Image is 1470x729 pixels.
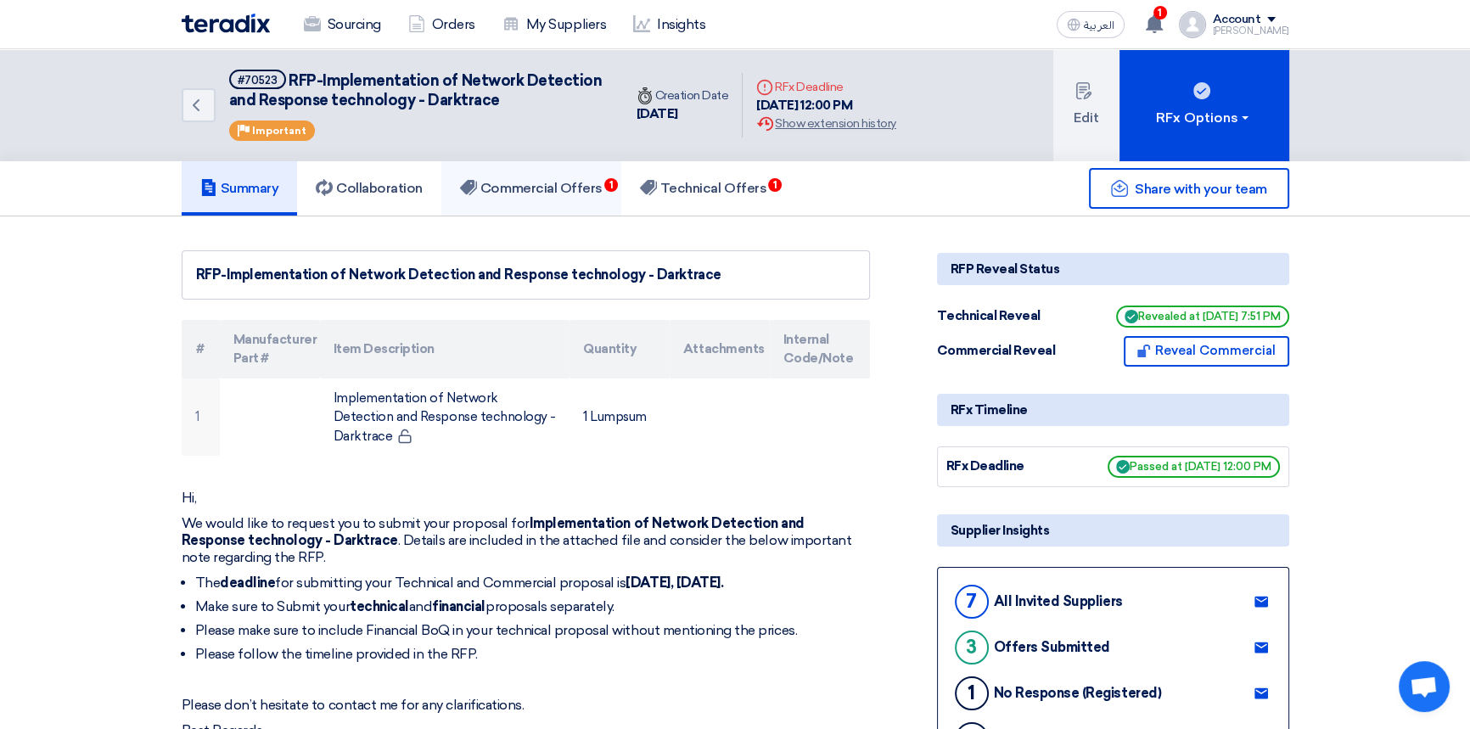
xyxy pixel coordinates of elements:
[1179,11,1206,38] img: profile_test.png
[994,593,1123,609] div: All Invited Suppliers
[1053,49,1119,161] button: Edit
[1213,26,1289,36] div: [PERSON_NAME]
[955,631,989,665] div: 3
[955,585,989,619] div: 7
[196,265,856,285] div: RFP-Implementation of Network Detection and Response technology - Darktrace
[252,125,306,137] span: Important
[569,320,670,379] th: Quantity
[569,379,670,457] td: 1 Lumpsum
[220,320,320,379] th: Manufacturer Part #
[756,115,895,132] div: Show extension history
[182,320,220,379] th: #
[620,6,719,43] a: Insights
[182,490,870,507] p: Hi,
[297,161,441,216] a: Collaboration
[182,697,870,714] p: Please don’t hesitate to contact me for any clarifications.
[937,514,1289,547] div: Supplier Insights
[994,685,1161,701] div: No Response (Registered)
[320,320,569,379] th: Item Description
[229,70,603,111] h5: RFP-Implementation of Network Detection and Response technology - Darktrace
[182,515,870,566] p: We would like to request you to submit your proposal for . Details are included in the attached f...
[637,87,729,104] div: Creation Date
[182,161,298,216] a: Summary
[441,161,621,216] a: Commercial Offers1
[182,515,805,548] strong: Implementation of Network Detection and Response technology - Darktrace
[316,180,423,197] h5: Collaboration
[320,379,569,457] td: Implementation of Network Detection and Response technology - Darktrace
[195,598,870,615] li: Make sure to Submit your and proposals separately.
[937,306,1064,326] div: Technical Reveal
[182,379,220,457] td: 1
[290,6,395,43] a: Sourcing
[768,178,782,192] span: 1
[1084,20,1114,31] span: العربية
[1124,336,1289,367] button: Reveal Commercial
[937,341,1064,361] div: Commercial Reveal
[937,394,1289,426] div: RFx Timeline
[604,178,618,192] span: 1
[195,646,870,663] li: Please follow the timeline provided in the RFP.
[1153,6,1167,20] span: 1
[432,598,485,614] strong: financial
[994,639,1110,655] div: Offers Submitted
[489,6,620,43] a: My Suppliers
[200,180,279,197] h5: Summary
[238,75,278,86] div: #70523
[1399,661,1450,712] a: Open chat
[350,598,409,614] strong: technical
[946,457,1074,476] div: RFx Deadline
[955,676,989,710] div: 1
[1057,11,1125,38] button: العربية
[182,14,270,33] img: Teradix logo
[640,180,766,197] h5: Technical Offers
[770,320,870,379] th: Internal Code/Note
[1119,49,1289,161] button: RFx Options
[626,575,723,591] strong: [DATE], [DATE].
[756,78,895,96] div: RFx Deadline
[937,253,1289,285] div: RFP Reveal Status
[460,180,603,197] h5: Commercial Offers
[1135,181,1266,197] span: Share with your team
[1213,13,1261,27] div: Account
[195,622,870,639] li: Please make sure to include Financial BoQ in your technical proposal without mentioning the prices.
[1116,306,1289,328] span: Revealed at [DATE] 7:51 PM
[670,320,770,379] th: Attachments
[621,161,785,216] a: Technical Offers1
[195,575,870,592] li: The for submitting your Technical and Commercial proposal is
[1156,108,1252,128] div: RFx Options
[229,71,603,109] span: RFP-Implementation of Network Detection and Response technology - Darktrace
[220,575,275,591] strong: deadline
[395,6,489,43] a: Orders
[756,96,895,115] div: [DATE] 12:00 PM
[1108,456,1280,478] span: Passed at [DATE] 12:00 PM
[637,104,729,124] div: [DATE]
